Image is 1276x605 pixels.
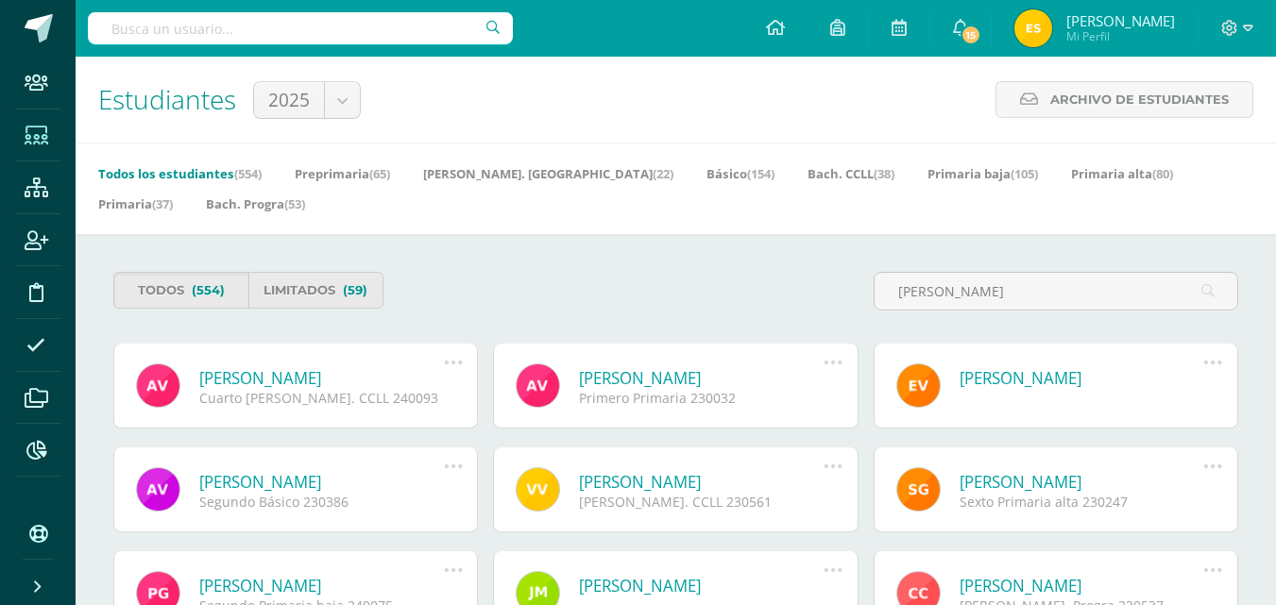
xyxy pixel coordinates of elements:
span: (554) [192,273,225,308]
a: Preprimaria(65) [295,159,390,189]
a: [PERSON_NAME] [960,367,1204,389]
a: Primaria baja(105) [927,159,1038,189]
span: Mi Perfil [1066,28,1175,44]
span: Estudiantes [98,81,236,117]
img: 0abf21bd2d0a573e157d53e234304166.png [1014,9,1052,47]
span: (22) [653,165,673,182]
a: Bach. CCLL(38) [808,159,894,189]
span: (80) [1152,165,1173,182]
span: (53) [284,195,305,212]
span: (59) [343,273,367,308]
a: [PERSON_NAME] [960,471,1204,493]
a: Todos los estudiantes(554) [98,159,262,189]
span: 2025 [268,82,310,118]
a: Archivo de Estudiantes [995,81,1253,118]
div: Cuarto [PERSON_NAME]. CCLL 240093 [199,389,444,407]
div: Segundo Básico 230386 [199,493,444,511]
input: Busca al estudiante aquí... [875,273,1237,310]
a: [PERSON_NAME] [579,367,824,389]
a: [PERSON_NAME] [199,367,444,389]
span: (65) [369,165,390,182]
a: 2025 [254,82,360,118]
span: (37) [152,195,173,212]
a: [PERSON_NAME] [199,575,444,597]
a: [PERSON_NAME] [199,471,444,493]
a: [PERSON_NAME] [960,575,1204,597]
a: Básico(154) [706,159,774,189]
a: [PERSON_NAME]. [GEOGRAPHIC_DATA](22) [423,159,673,189]
input: Busca un usuario... [88,12,513,44]
div: Primero Primaria 230032 [579,389,824,407]
span: (38) [874,165,894,182]
a: [PERSON_NAME] [579,575,824,597]
div: [PERSON_NAME]. CCLL 230561 [579,493,824,511]
a: Primaria(37) [98,189,173,219]
a: [PERSON_NAME] [579,471,824,493]
a: Primaria alta(80) [1071,159,1173,189]
span: [PERSON_NAME] [1066,11,1175,30]
span: (154) [747,165,774,182]
a: Bach. Progra(53) [206,189,305,219]
a: Limitados(59) [248,272,383,309]
span: Archivo de Estudiantes [1050,82,1229,117]
span: (105) [1011,165,1038,182]
span: 15 [961,25,981,45]
a: Todos(554) [113,272,248,309]
div: Sexto Primaria alta 230247 [960,493,1204,511]
span: (554) [234,165,262,182]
